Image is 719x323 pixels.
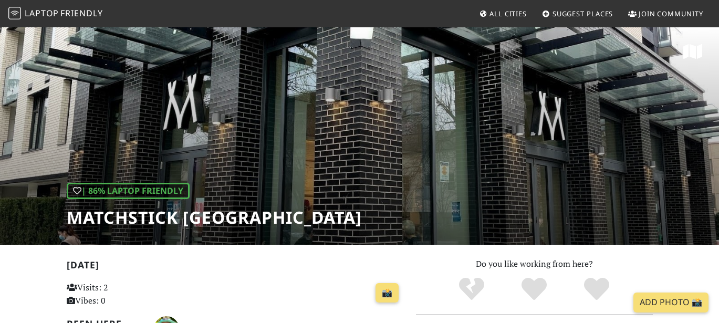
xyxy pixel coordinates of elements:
[489,9,527,18] span: All Cities
[67,183,190,200] div: | 86% Laptop Friendly
[503,276,566,303] div: Yes
[475,4,531,23] a: All Cities
[639,9,703,18] span: Join Community
[67,281,171,308] p: Visits: 2 Vibes: 0
[8,7,21,19] img: LaptopFriendly
[565,276,628,303] div: Definitely!
[60,7,102,19] span: Friendly
[8,5,103,23] a: LaptopFriendly LaptopFriendly
[441,276,503,303] div: No
[624,4,707,23] a: Join Community
[553,9,613,18] span: Suggest Places
[67,259,403,275] h2: [DATE]
[376,283,399,303] a: 📸
[416,257,653,271] p: Do you like working from here?
[633,293,708,312] a: Add Photo 📸
[538,4,618,23] a: Suggest Places
[67,207,362,227] h1: Matchstick [GEOGRAPHIC_DATA]
[25,7,59,19] span: Laptop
